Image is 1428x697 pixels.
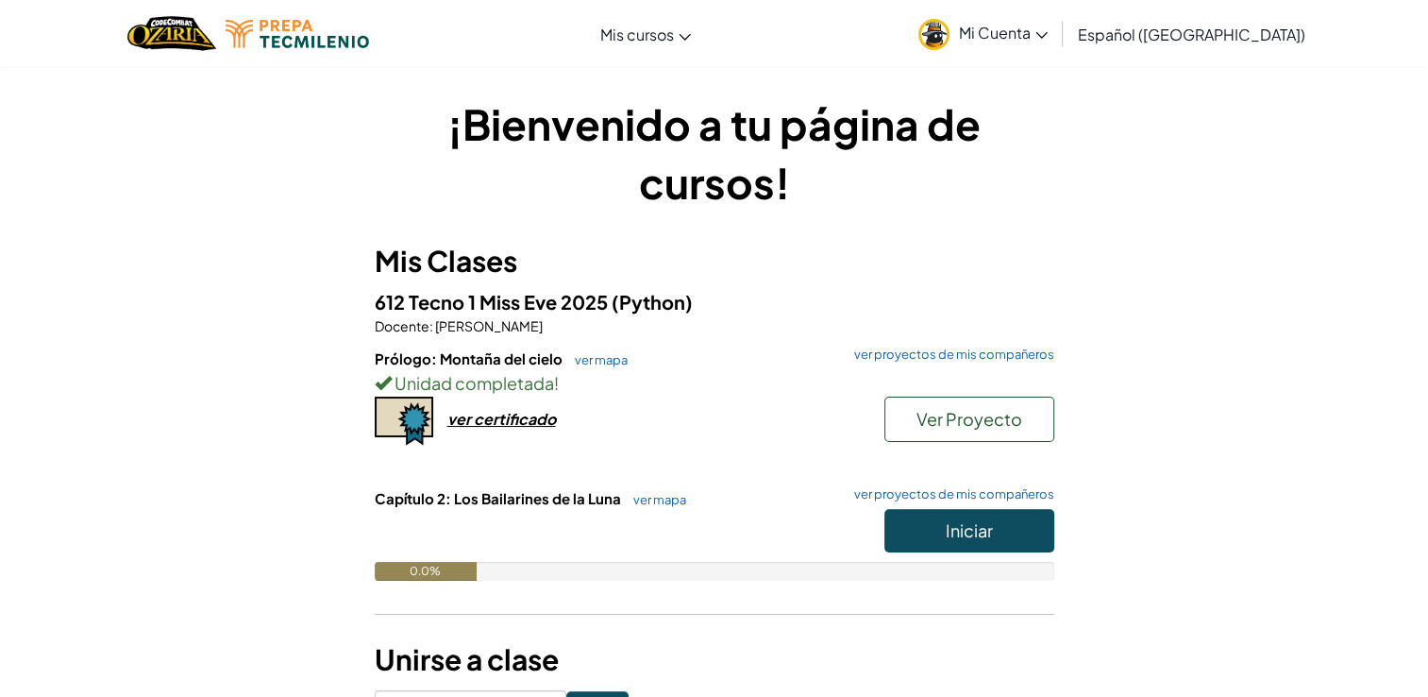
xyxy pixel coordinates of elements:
div: ver certificado [447,409,556,429]
img: certificate-icon.png [375,397,433,446]
span: Mis cursos [600,25,674,44]
a: Mi Cuenta [909,4,1057,63]
a: ver mapa [565,352,628,367]
h3: Mis Clases [375,240,1054,282]
h3: Unirse a clase [375,638,1054,681]
a: ver proyectos de mis compañeros [845,348,1054,361]
a: Español ([GEOGRAPHIC_DATA]) [1068,8,1315,59]
a: Ozaria by CodeCombat logo [127,14,215,53]
span: [PERSON_NAME] [433,317,543,334]
span: Prólogo: Montaña del cielo [375,349,565,367]
span: : [429,317,433,334]
span: 612 Tecno 1 Miss Eve 2025 [375,290,612,314]
span: (Python) [612,290,693,314]
span: Español ([GEOGRAPHIC_DATA]) [1078,25,1305,44]
a: ver mapa [624,492,686,507]
span: Unidad completada [392,372,554,394]
span: Iniciar [946,519,993,541]
a: ver proyectos de mis compañeros [845,488,1054,501]
a: Mis cursos [591,8,700,59]
button: Ver Proyecto [884,397,1054,442]
a: ver certificado [375,409,556,429]
span: Ver Proyecto [916,408,1022,430]
span: ! [554,372,559,394]
div: 0.0% [375,562,477,581]
span: Mi Cuenta [959,23,1048,42]
span: Capítulo 2: Los Bailarines de la Luna [375,489,624,507]
span: Docente [375,317,429,334]
h1: ¡Bienvenido a tu página de cursos! [375,94,1054,212]
img: Tecmilenio logo [226,20,369,48]
img: avatar [918,19,949,50]
button: Iniciar [884,509,1054,552]
img: Home [127,14,215,53]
